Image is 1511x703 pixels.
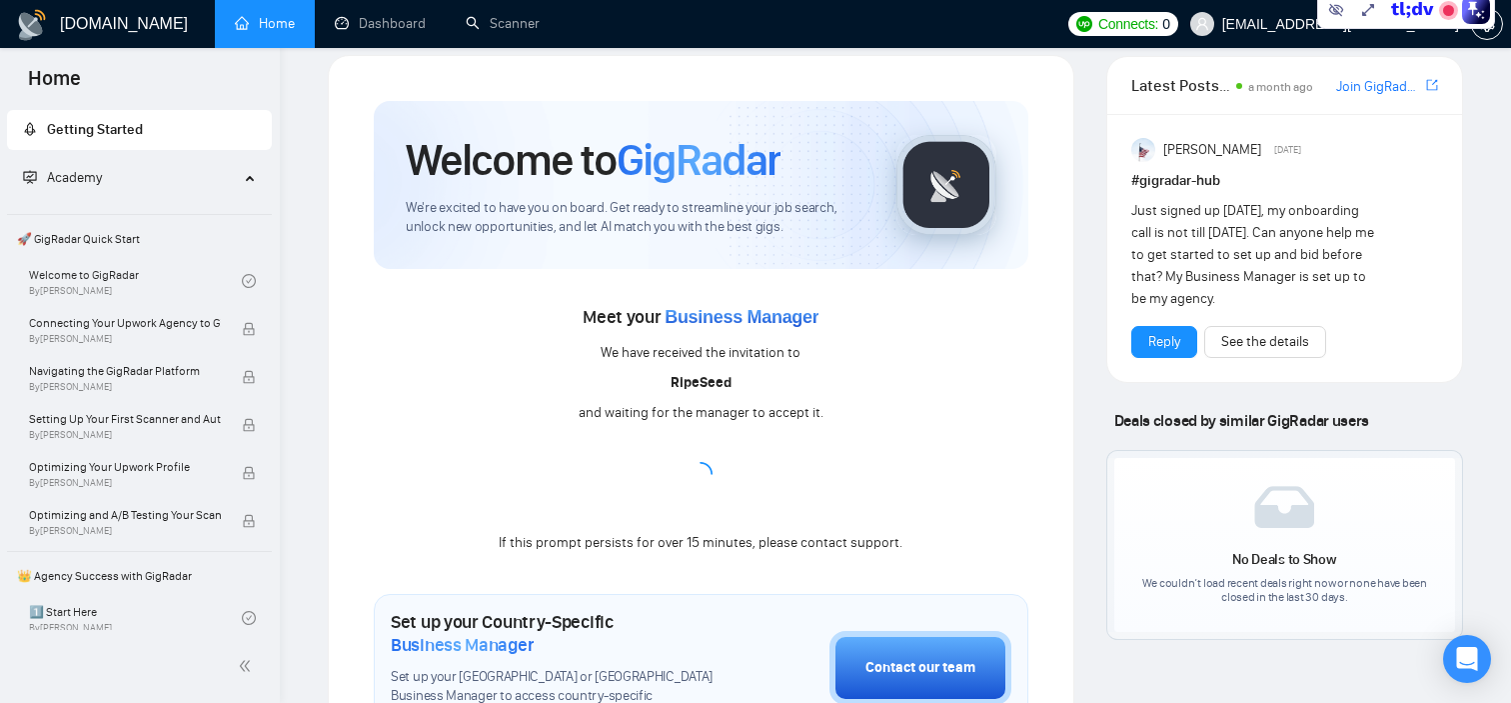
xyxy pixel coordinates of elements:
span: check-circle [242,611,256,625]
span: lock [242,418,256,432]
div: Open Intercom Messenger [1443,635,1491,683]
a: Join GigRadar Slack Community [1336,76,1422,98]
span: lock [242,322,256,336]
a: export [1426,76,1438,95]
span: loading [686,459,716,489]
a: setting [1471,16,1503,32]
span: Academy [23,169,102,186]
span: Home [12,64,97,106]
span: No Deals to Show [1232,551,1336,568]
span: Setting Up Your First Scanner and Auto-Bidder [29,409,221,429]
img: Anisuzzaman Khan [1131,138,1155,162]
button: Reply [1131,326,1197,358]
img: empty-box [1254,486,1314,528]
span: Academy [47,169,102,186]
span: lock [242,466,256,480]
a: homeHome [235,15,295,32]
div: We have received the invitation to [601,342,800,364]
span: Business Manager [665,307,818,327]
h1: Welcome to [406,133,780,187]
span: By [PERSON_NAME] [29,429,221,441]
span: rocket [23,122,37,136]
span: Deals closed by similar GigRadar users [1106,403,1377,438]
span: fund-projection-screen [23,170,37,184]
span: Business Manager [391,634,534,656]
span: 🚀 GigRadar Quick Start [9,219,270,259]
span: Navigating the GigRadar Platform [29,361,221,381]
span: check-circle [242,274,256,288]
span: Connecting Your Upwork Agency to GigRadar [29,313,221,333]
span: a month ago [1248,80,1313,94]
span: Optimizing Your Upwork Profile [29,457,221,477]
span: By [PERSON_NAME] [29,381,221,393]
a: Reply [1148,331,1180,353]
span: Meet your [583,306,818,328]
span: lock [242,370,256,384]
span: [PERSON_NAME] [1163,139,1261,161]
span: lock [242,514,256,528]
span: By [PERSON_NAME] [29,333,221,345]
span: We're excited to have you on board. Get ready to streamline your job search, unlock new opportuni... [406,199,864,237]
span: 👑 Agency Success with GigRadar [9,556,270,596]
a: dashboardDashboard [335,15,426,32]
span: [DATE] [1274,141,1301,159]
span: user [1195,17,1209,31]
b: RipeSeed [671,374,732,391]
span: We couldn’t load recent deals right now or none have been closed in the last 30 days. [1142,576,1427,604]
div: and waiting for the manager to accept it. [579,402,823,424]
span: Latest Posts from the GigRadar Community [1131,73,1230,98]
h1: # gigradar-hub [1131,170,1438,192]
span: double-left [238,656,258,676]
div: If this prompt persists for over 15 minutes, please contact support. [499,532,902,554]
img: upwork-logo.png [1076,16,1092,32]
span: Optimizing and A/B Testing Your Scanner for Better Results [29,505,221,525]
span: Getting Started [47,121,143,138]
a: See the details [1221,331,1309,353]
span: 0 [1162,13,1170,35]
li: Getting Started [7,110,272,150]
span: Connects: [1098,13,1158,35]
div: Just signed up [DATE], my onboarding call is not till [DATE]. Can anyone help me to get started t... [1131,200,1377,310]
span: By [PERSON_NAME] [29,525,221,537]
a: 1️⃣ Start HereBy[PERSON_NAME] [29,596,242,640]
span: By [PERSON_NAME] [29,477,221,489]
div: Contact our team [865,657,975,679]
img: logo [16,9,48,41]
span: GigRadar [617,133,780,187]
a: searchScanner [466,15,540,32]
a: Welcome to GigRadarBy[PERSON_NAME] [29,259,242,303]
button: See the details [1204,326,1326,358]
h1: Set up your Country-Specific [391,611,730,655]
span: export [1426,77,1438,93]
img: gigradar-logo.png [896,135,996,235]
